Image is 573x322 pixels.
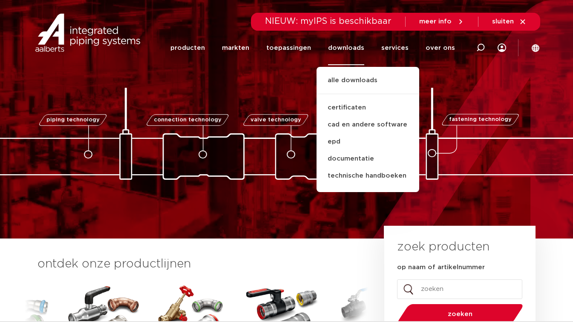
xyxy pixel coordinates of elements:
[397,263,485,272] label: op naam of artikelnummer
[381,31,409,65] a: services
[317,116,419,133] a: cad en andere software
[317,99,419,116] a: certificaten
[419,18,464,26] a: meer info
[317,75,419,94] a: alle downloads
[397,279,522,299] input: zoeken
[328,31,364,65] a: downloads
[397,239,489,256] h3: zoek producten
[265,17,392,26] span: NIEUW: myIPS is beschikbaar
[317,150,419,167] a: documentatie
[492,18,527,26] a: sluiten
[170,31,205,65] a: producten
[317,133,419,150] a: epd
[498,31,506,65] div: my IPS
[37,256,355,273] h3: ontdek onze productlijnen
[426,31,455,65] a: over ons
[492,18,514,25] span: sluiten
[449,117,512,123] span: fastening technology
[420,311,501,317] span: zoeken
[317,167,419,184] a: technische handboeken
[222,31,249,65] a: markten
[170,31,455,65] nav: Menu
[153,117,221,123] span: connection technology
[251,117,301,123] span: valve technology
[419,18,452,25] span: meer info
[266,31,311,65] a: toepassingen
[46,117,100,123] span: piping technology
